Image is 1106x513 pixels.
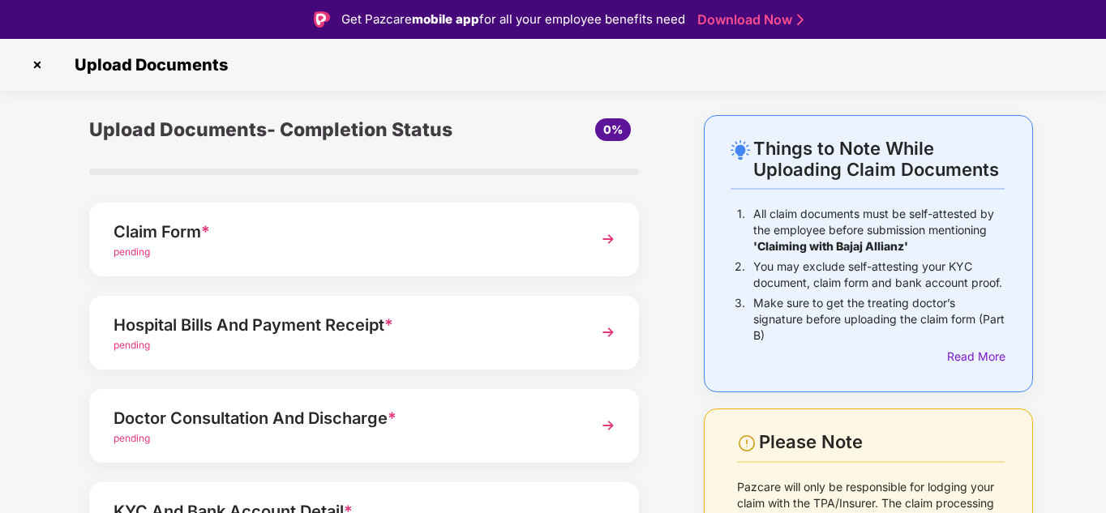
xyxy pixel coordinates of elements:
img: svg+xml;base64,PHN2ZyBpZD0iTmV4dCIgeG1sbnM9Imh0dHA6Ly93d3cudzMub3JnLzIwMDAvc3ZnIiB3aWR0aD0iMzYiIG... [594,411,623,440]
img: svg+xml;base64,PHN2ZyBpZD0iV2FybmluZ18tXzI0eDI0IiBkYXRhLW5hbWU9Ildhcm5pbmcgLSAyNHgyNCIgeG1sbnM9Im... [737,434,757,453]
p: 1. [737,206,745,254]
p: All claim documents must be self-attested by the employee before submission mentioning [753,206,1005,254]
a: Download Now [697,11,799,28]
img: svg+xml;base64,PHN2ZyBpZD0iTmV4dCIgeG1sbnM9Imh0dHA6Ly93d3cudzMub3JnLzIwMDAvc3ZnIiB3aWR0aD0iMzYiIG... [594,318,623,347]
span: pending [114,432,150,444]
span: 0% [603,122,623,136]
div: Upload Documents- Completion Status [89,115,456,144]
img: svg+xml;base64,PHN2ZyB4bWxucz0iaHR0cDovL3d3dy53My5vcmcvMjAwMC9zdmciIHdpZHRoPSIyNC4wOTMiIGhlaWdodD... [731,140,750,160]
div: Claim Form [114,219,572,245]
b: 'Claiming with Bajaj Allianz' [753,239,908,253]
p: 2. [735,259,745,291]
img: svg+xml;base64,PHN2ZyBpZD0iTmV4dCIgeG1sbnM9Imh0dHA6Ly93d3cudzMub3JnLzIwMDAvc3ZnIiB3aWR0aD0iMzYiIG... [594,224,623,254]
p: 3. [735,295,745,344]
div: Doctor Consultation And Discharge [114,405,572,431]
strong: mobile app [412,11,479,27]
span: Upload Documents [58,55,236,75]
p: Make sure to get the treating doctor’s signature before uploading the claim form (Part B) [753,295,1005,344]
div: Things to Note While Uploading Claim Documents [753,138,1005,180]
img: svg+xml;base64,PHN2ZyBpZD0iQ3Jvc3MtMzJ4MzIiIHhtbG5zPSJodHRwOi8vd3d3LnczLm9yZy8yMDAwL3N2ZyIgd2lkdG... [24,52,50,78]
img: Logo [314,11,330,28]
span: pending [114,339,150,351]
span: pending [114,246,150,258]
img: Stroke [797,11,804,28]
div: Please Note [759,431,1005,453]
div: Get Pazcare for all your employee benefits need [341,10,685,29]
p: You may exclude self-attesting your KYC document, claim form and bank account proof. [753,259,1005,291]
div: Read More [947,348,1005,366]
div: Hospital Bills And Payment Receipt [114,312,572,338]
